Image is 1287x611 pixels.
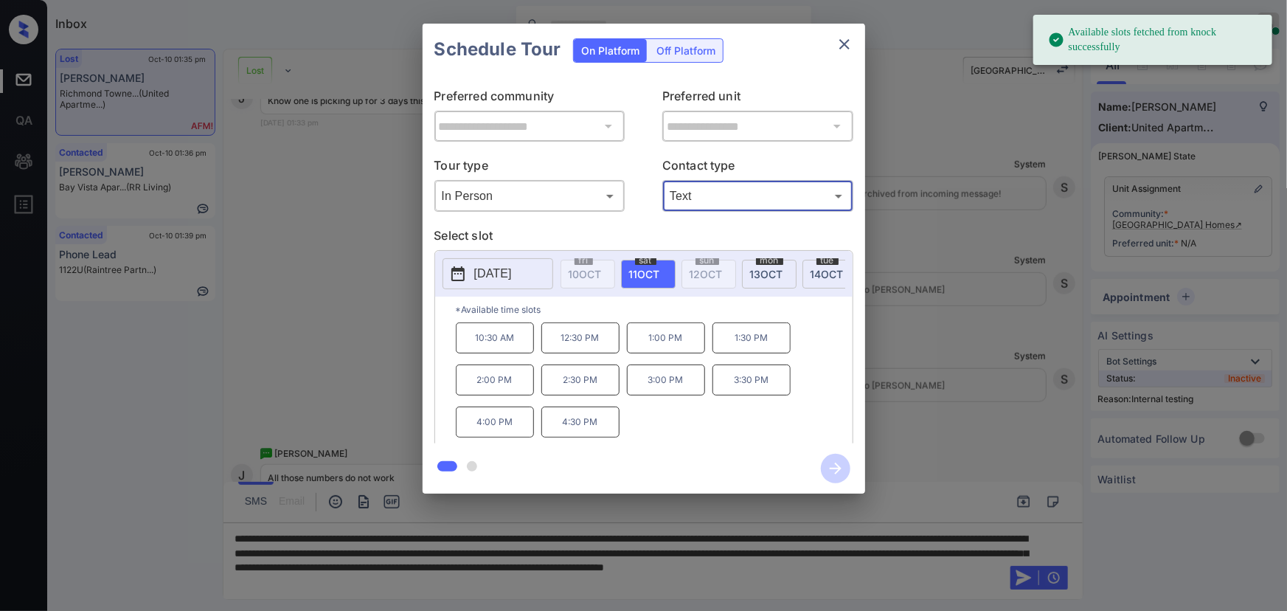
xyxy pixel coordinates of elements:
div: Text [666,184,850,208]
div: Off Platform [649,39,723,62]
div: On Platform [574,39,647,62]
p: 2:00 PM [456,365,534,396]
p: 3:00 PM [627,365,705,396]
div: date-select [621,260,676,289]
button: [DATE] [443,258,553,289]
p: Select slot [434,227,853,250]
p: Tour type [434,156,625,180]
span: 14 OCT [811,268,844,280]
button: close [830,30,859,59]
p: 1:30 PM [712,322,791,353]
div: date-select [742,260,797,289]
p: 1:00 PM [627,322,705,353]
p: 4:30 PM [541,407,620,438]
div: Available slots fetched from knock successfully [1048,19,1260,61]
p: 2:30 PM [541,365,620,396]
p: Contact type [662,156,853,180]
p: 10:30 AM [456,322,534,353]
span: 11 OCT [629,268,660,280]
div: In Person [438,184,622,208]
h2: Schedule Tour [423,24,573,75]
p: *Available time slots [456,297,853,322]
p: 3:30 PM [712,365,791,396]
span: tue [816,256,839,265]
p: Preferred unit [662,87,853,111]
span: mon [756,256,783,265]
p: Preferred community [434,87,625,111]
p: 12:30 PM [541,322,620,353]
p: [DATE] [474,265,512,283]
p: 4:00 PM [456,407,534,438]
span: 13 OCT [750,268,783,280]
span: sat [635,256,656,265]
div: date-select [802,260,857,289]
